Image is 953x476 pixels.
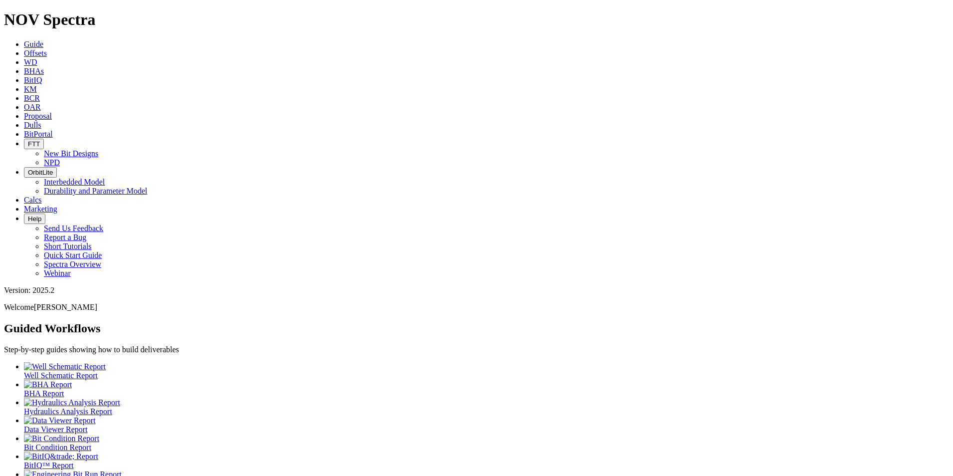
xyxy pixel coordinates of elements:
[44,251,102,259] a: Quick Start Guide
[44,149,98,158] a: New Bit Designs
[4,345,949,354] p: Step-by-step guides showing how to build deliverables
[4,286,949,295] div: Version: 2025.2
[24,380,72,389] img: BHA Report
[4,303,949,312] p: Welcome
[24,416,949,434] a: Data Viewer Report Data Viewer Report
[28,169,53,176] span: OrbitLite
[24,85,37,93] a: KM
[24,167,57,178] button: OrbitLite
[24,205,57,213] a: Marketing
[24,139,44,149] button: FTT
[24,434,949,452] a: Bit Condition Report Bit Condition Report
[24,58,37,66] a: WD
[34,303,97,311] span: [PERSON_NAME]
[28,140,40,148] span: FTT
[24,49,47,57] a: Offsets
[24,389,64,398] span: BHA Report
[24,452,949,470] a: BitIQ&trade; Report BitIQ™ Report
[24,362,949,380] a: Well Schematic Report Well Schematic Report
[24,425,88,434] span: Data Viewer Report
[44,158,60,167] a: NPD
[24,398,120,407] img: Hydraulics Analysis Report
[24,371,98,380] span: Well Schematic Report
[24,362,106,371] img: Well Schematic Report
[24,416,96,425] img: Data Viewer Report
[24,398,949,416] a: Hydraulics Analysis Report Hydraulics Analysis Report
[44,224,103,233] a: Send Us Feedback
[44,269,71,277] a: Webinar
[24,67,44,75] a: BHAs
[4,10,949,29] h1: NOV Spectra
[4,322,949,335] h2: Guided Workflows
[44,242,92,250] a: Short Tutorials
[24,407,112,416] span: Hydraulics Analysis Report
[24,196,42,204] a: Calcs
[44,187,148,195] a: Durability and Parameter Model
[24,434,99,443] img: Bit Condition Report
[24,40,43,48] a: Guide
[24,380,949,398] a: BHA Report BHA Report
[24,461,74,470] span: BitIQ™ Report
[24,121,41,129] a: Dulls
[24,452,98,461] img: BitIQ&trade; Report
[24,443,91,452] span: Bit Condition Report
[24,103,41,111] a: OAR
[44,260,101,268] a: Spectra Overview
[28,215,41,223] span: Help
[24,214,45,224] button: Help
[44,233,86,241] a: Report a Bug
[24,112,52,120] a: Proposal
[24,76,42,84] a: BitIQ
[24,94,40,102] a: BCR
[24,130,53,138] a: BitPortal
[44,178,105,186] a: Interbedded Model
